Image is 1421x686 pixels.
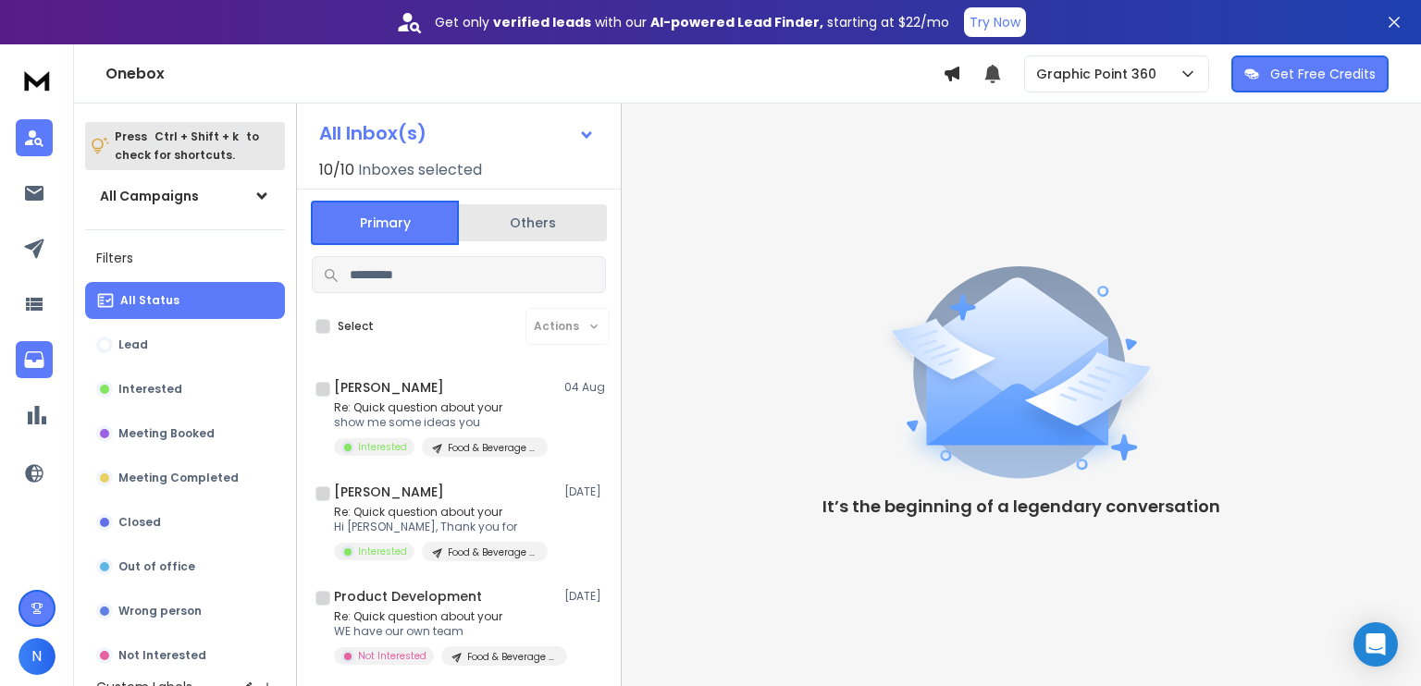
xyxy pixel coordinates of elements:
p: Re: Quick question about your [334,609,556,624]
p: [DATE] [564,484,606,499]
p: Closed [118,515,161,530]
p: Get only with our starting at $22/mo [435,13,949,31]
p: Try Now [970,13,1020,31]
label: Select [338,319,374,334]
p: Get Free Credits [1270,65,1376,83]
p: 04 Aug [564,380,606,395]
h1: All Campaigns [100,187,199,205]
p: Not Interested [118,648,206,663]
span: Ctrl + Shift + k [152,126,241,147]
p: Interested [358,440,407,454]
button: Meeting Completed [85,459,285,496]
p: Food & Beverage | [GEOGRAPHIC_DATA] [467,650,556,664]
button: Interested [85,371,285,408]
p: Meeting Booked [118,426,215,441]
h3: Filters [85,245,285,271]
p: show me some ideas you [334,415,548,430]
button: Get Free Credits [1231,55,1389,92]
button: Closed [85,504,285,541]
strong: AI-powered Lead Finder, [650,13,823,31]
strong: verified leads [493,13,591,31]
p: Meeting Completed [118,471,239,485]
button: Try Now [964,7,1026,37]
p: Food & Beverage | [GEOGRAPHIC_DATA] [448,545,537,559]
p: WE have our own team [334,624,556,639]
p: Wrong person [118,604,202,619]
p: It’s the beginning of a legendary conversation [822,494,1220,520]
button: All Campaigns [85,178,285,214]
h1: [PERSON_NAME] [334,378,444,397]
h1: [PERSON_NAME] [334,483,444,501]
h3: Inboxes selected [358,159,482,181]
p: Re: Quick question about your [334,505,548,520]
button: Meeting Booked [85,415,285,452]
p: Press to check for shortcuts. [115,128,259,165]
div: Open Intercom Messenger [1353,622,1398,667]
p: Food & Beverage | [GEOGRAPHIC_DATA] [448,441,537,455]
p: Graphic Point 360 [1036,65,1164,83]
p: Interested [358,545,407,558]
button: All Inbox(s) [304,115,610,152]
span: 10 / 10 [319,159,354,181]
p: Interested [118,382,182,397]
p: All Status [120,293,179,308]
p: Not Interested [358,649,426,663]
button: Out of office [85,548,285,585]
p: [DATE] [564,589,606,604]
button: Wrong person [85,593,285,630]
p: Lead [118,337,148,352]
button: Primary [311,201,459,245]
button: N [19,638,56,675]
h1: Onebox [105,63,943,85]
button: Lead [85,326,285,363]
button: Others [459,202,607,243]
img: logo [19,63,56,97]
p: Hi [PERSON_NAME], Thank you for [334,520,548,534]
p: Out of office [118,559,195,574]
h1: All Inbox(s) [319,124,426,142]
h1: Product Development [334,587,482,606]
p: Re: Quick question about your [334,400,548,415]
button: Not Interested [85,637,285,674]
button: All Status [85,282,285,319]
